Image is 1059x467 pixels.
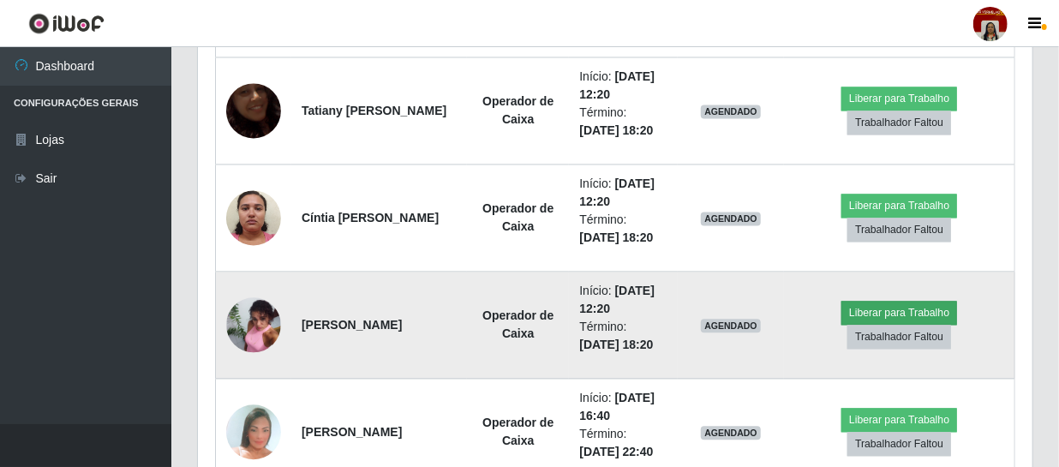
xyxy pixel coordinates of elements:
[701,426,761,440] span: AGENDADO
[28,13,105,34] img: CoreUI Logo
[579,284,655,315] time: [DATE] 12:20
[482,308,553,340] strong: Operador de Caixa
[579,389,667,425] li: Início:
[701,319,761,332] span: AGENDADO
[226,62,281,159] img: 1721152880470.jpeg
[579,177,655,208] time: [DATE] 12:20
[841,194,957,218] button: Liberar para Trabalho
[579,338,653,351] time: [DATE] 18:20
[579,211,667,247] li: Término:
[847,432,951,456] button: Trabalhador Faltou
[579,123,653,137] time: [DATE] 18:20
[579,425,667,461] li: Término:
[579,445,653,458] time: [DATE] 22:40
[226,181,281,254] img: 1738697836265.jpeg
[302,211,439,225] strong: Cíntia [PERSON_NAME]
[579,391,655,422] time: [DATE] 16:40
[579,69,655,101] time: [DATE] 12:20
[847,325,951,349] button: Trabalhador Faltou
[482,416,553,447] strong: Operador de Caixa
[302,318,402,332] strong: [PERSON_NAME]
[579,231,653,244] time: [DATE] 18:20
[226,288,281,362] img: 1750773531322.jpeg
[482,201,553,233] strong: Operador de Caixa
[841,408,957,432] button: Liberar para Trabalho
[579,104,667,140] li: Término:
[302,425,402,439] strong: [PERSON_NAME]
[579,175,667,211] li: Início:
[482,94,553,126] strong: Operador de Caixa
[847,218,951,242] button: Trabalhador Faltou
[701,105,761,118] span: AGENDADO
[847,111,951,135] button: Trabalhador Faltou
[579,318,667,354] li: Término:
[302,104,446,117] strong: Tatiany [PERSON_NAME]
[701,212,761,225] span: AGENDADO
[579,68,667,104] li: Início:
[579,282,667,318] li: Início:
[841,301,957,325] button: Liberar para Trabalho
[841,87,957,111] button: Liberar para Trabalho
